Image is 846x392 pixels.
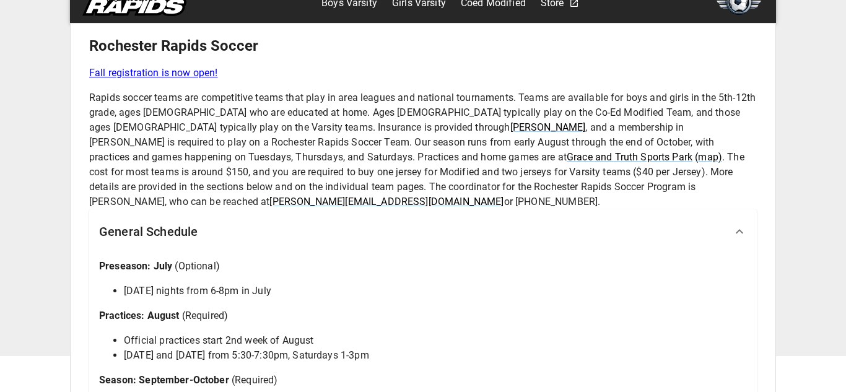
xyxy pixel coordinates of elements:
[175,260,220,272] span: (Optional)
[99,310,180,321] span: Practices: August
[567,151,692,163] a: Grace and Truth Sports Park
[124,348,747,363] li: [DATE] and [DATE] from 5:30-7:30pm, Saturdays 1-3pm
[124,284,747,298] li: [DATE] nights from 6-8pm in July
[99,260,172,272] span: Preseason: July
[89,90,757,209] p: Rapids soccer teams are competitive teams that play in area leagues and national tournaments. Tea...
[89,209,757,254] div: General Schedule
[269,196,504,207] a: [PERSON_NAME][EMAIL_ADDRESS][DOMAIN_NAME]
[89,66,757,81] a: Fall registration is now open!
[510,121,586,133] a: [PERSON_NAME]
[89,36,757,56] h5: Rochester Rapids Soccer
[695,151,722,163] a: (map)
[124,333,747,348] li: Official practices start 2nd week of August
[182,310,229,321] span: (Required)
[99,222,198,242] h6: General Schedule
[99,374,229,386] span: Season: September-October
[232,374,278,386] span: (Required)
